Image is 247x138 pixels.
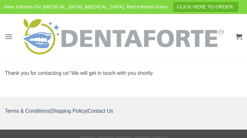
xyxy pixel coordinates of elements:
[173,2,238,12] a: CLICK HERE TO ORDER.
[24,19,224,54] img: DENTAFORTE™
[5,108,50,114] a: Terms & Conditions
[51,108,86,114] a: Shipping Policy
[5,107,242,115] p: | |
[87,108,113,114] a: Contact Us
[236,29,242,44] a: View cart
[5,69,242,77] div: Thank you for contacting us! We will get in touch with you shortly.
[5,29,13,44] a: Menu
